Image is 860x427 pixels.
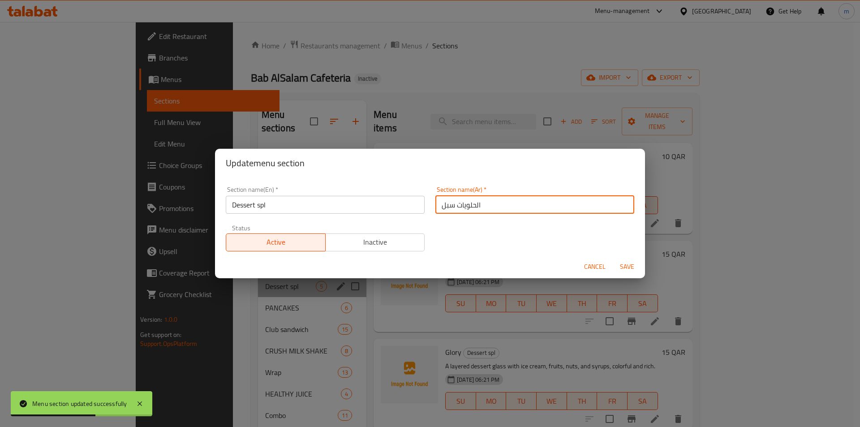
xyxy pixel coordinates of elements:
[616,261,638,272] span: Save
[226,156,634,170] h2: Update menu section
[226,233,326,251] button: Active
[230,236,322,249] span: Active
[226,196,425,214] input: Please enter section name(en)
[580,259,609,275] button: Cancel
[325,233,425,251] button: Inactive
[32,399,127,409] div: Menu section updated successfully
[435,196,634,214] input: Please enter section name(ar)
[584,261,606,272] span: Cancel
[613,259,641,275] button: Save
[329,236,421,249] span: Inactive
